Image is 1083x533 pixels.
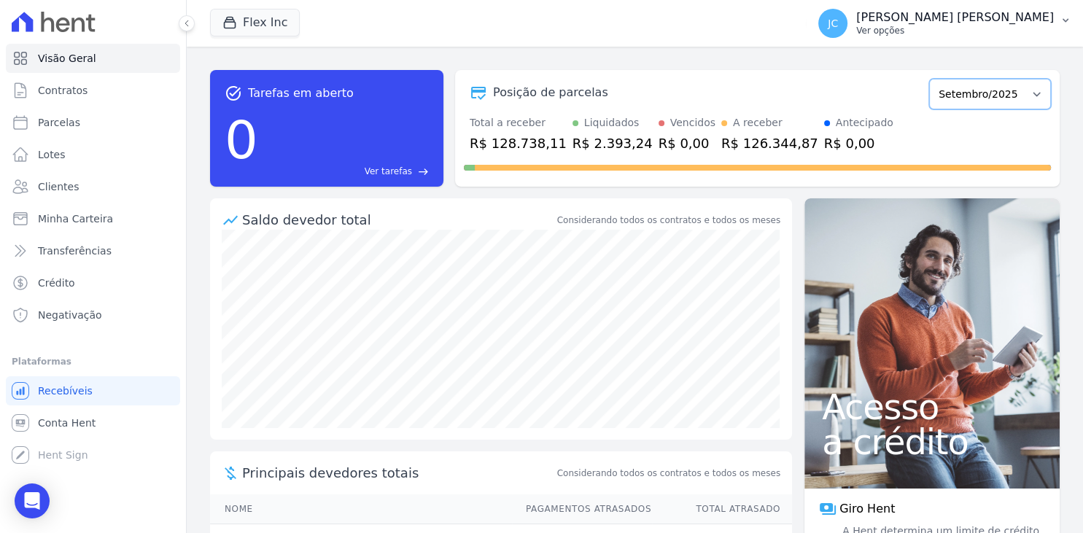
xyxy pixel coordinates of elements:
span: Conta Hent [38,416,96,430]
div: R$ 0,00 [824,133,893,153]
span: a crédito [822,424,1042,459]
a: Recebíveis [6,376,180,405]
th: Pagamentos Atrasados [512,494,652,524]
a: Transferências [6,236,180,265]
a: Ver tarefas east [264,165,429,178]
div: Vencidos [670,115,715,131]
span: Parcelas [38,115,80,130]
span: Ver tarefas [365,165,412,178]
span: Principais devedores totais [242,463,554,483]
div: Liquidados [584,115,640,131]
div: R$ 0,00 [659,133,715,153]
span: Lotes [38,147,66,162]
span: JC [828,18,838,28]
button: JC [PERSON_NAME] [PERSON_NAME] Ver opções [807,3,1083,44]
span: Transferências [38,244,112,258]
div: R$ 126.344,87 [721,133,818,153]
span: Giro Hent [839,500,895,518]
span: Acesso [822,389,1042,424]
span: Considerando todos os contratos e todos os meses [557,467,780,480]
span: Negativação [38,308,102,322]
a: Clientes [6,172,180,201]
a: Minha Carteira [6,204,180,233]
div: 0 [225,102,258,178]
a: Crédito [6,268,180,297]
th: Nome [210,494,512,524]
a: Visão Geral [6,44,180,73]
button: Flex Inc [210,9,300,36]
a: Parcelas [6,108,180,137]
th: Total Atrasado [652,494,792,524]
a: Contratos [6,76,180,105]
div: Total a receber [470,115,567,131]
a: Negativação [6,300,180,330]
a: Conta Hent [6,408,180,437]
div: Posição de parcelas [493,84,608,101]
span: Tarefas em aberto [248,85,354,102]
span: east [418,166,429,177]
div: Antecipado [836,115,893,131]
span: Minha Carteira [38,211,113,226]
div: R$ 2.393,24 [572,133,653,153]
span: Visão Geral [38,51,96,66]
span: Recebíveis [38,384,93,398]
div: R$ 128.738,11 [470,133,567,153]
span: Clientes [38,179,79,194]
div: Considerando todos os contratos e todos os meses [557,214,780,227]
a: Lotes [6,140,180,169]
span: Contratos [38,83,88,98]
div: Open Intercom Messenger [15,483,50,518]
p: Ver opções [856,25,1054,36]
div: Saldo devedor total [242,210,554,230]
span: Crédito [38,276,75,290]
p: [PERSON_NAME] [PERSON_NAME] [856,10,1054,25]
div: A receber [733,115,783,131]
span: task_alt [225,85,242,102]
div: Plataformas [12,353,174,370]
